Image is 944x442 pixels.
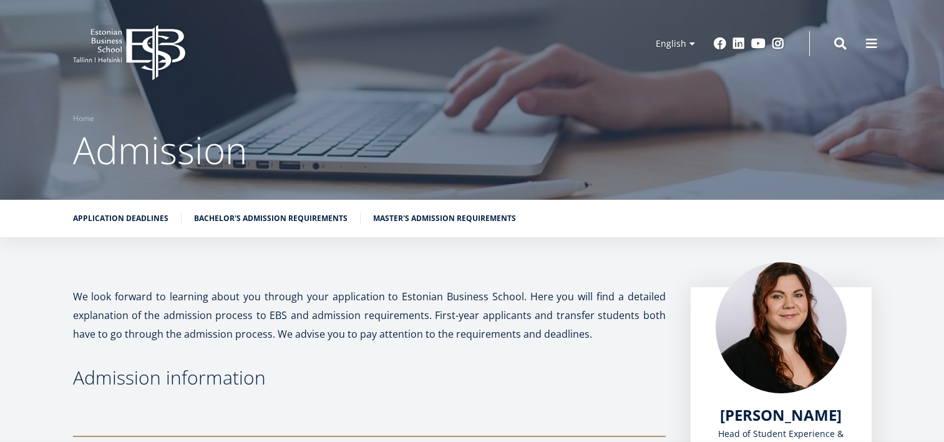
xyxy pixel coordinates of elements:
p: We look forward to learning about you through your application to Estonian Business School. Here ... [73,287,666,343]
span: [PERSON_NAME] [720,405,842,425]
a: Youtube [751,37,766,50]
a: Application deadlines [73,212,168,225]
a: Bachelor's admission requirements [194,212,348,225]
a: Instagram [772,37,784,50]
img: liina reimann [716,262,847,393]
a: Linkedin [732,37,745,50]
h3: Admission information [73,368,666,387]
a: Facebook [714,37,726,50]
a: Home [73,112,94,125]
span: Admission [73,124,247,175]
a: [PERSON_NAME] [720,406,842,425]
a: Master's admission requirements [373,212,516,225]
